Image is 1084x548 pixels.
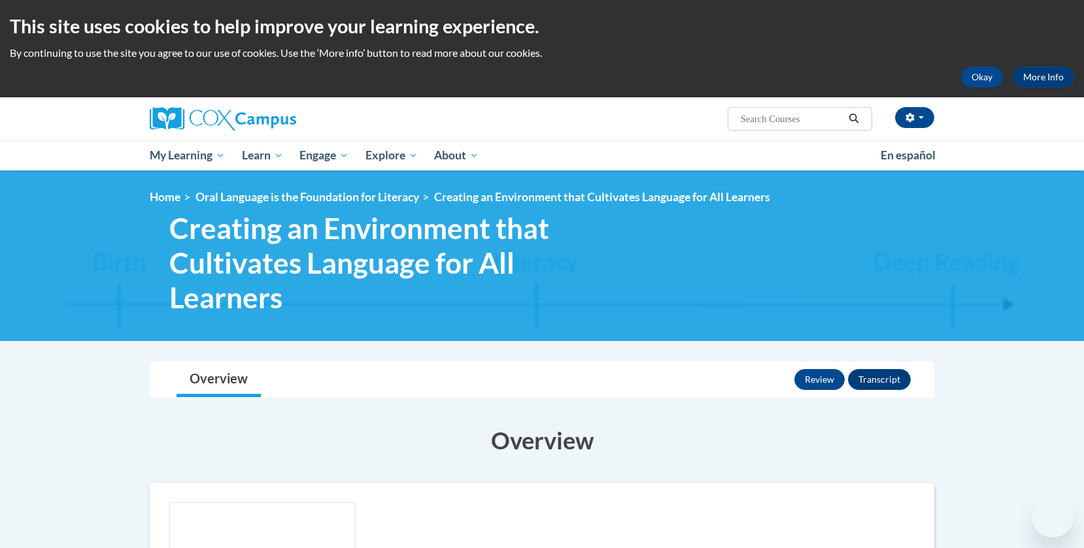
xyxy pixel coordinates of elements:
[434,148,479,163] span: About
[177,363,261,397] a: Overview
[150,190,180,204] a: Home
[10,46,1074,60] p: By continuing to use the site you agree to our use of cookies. Use the ‘More info’ button to read...
[1032,496,1074,538] iframe: Button to launch messaging window
[141,140,233,170] a: My Learning
[365,148,418,163] span: Explore
[242,148,283,163] span: Learn
[150,148,225,163] span: My Learning
[299,148,348,163] span: Engage
[357,140,426,170] a: Explore
[434,190,770,204] span: Creating an Environment that Cultivates Language for All Learners
[10,13,1074,39] h2: This site uses cookies to help improve your learning experience.
[150,107,398,131] a: Cox Campus
[739,111,844,127] input: Search Courses
[961,67,1003,88] button: Okay
[794,369,845,390] button: Review
[895,107,934,128] button: Account Settings
[291,140,357,170] a: Engage
[848,369,911,390] button: Transcript
[130,140,954,170] div: Main menu
[872,142,944,169] a: En español
[150,424,934,457] h3: Overview
[426,140,488,170] a: About
[195,190,419,204] a: Oral Language is the Foundation for Literacy
[844,111,864,127] button: Search
[150,107,296,131] img: Cox Campus
[169,211,620,314] span: Creating an Environment that Cultivates Language for All Learners
[881,148,936,162] span: En español
[233,140,292,170] a: Learn
[1013,67,1074,88] a: More Info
